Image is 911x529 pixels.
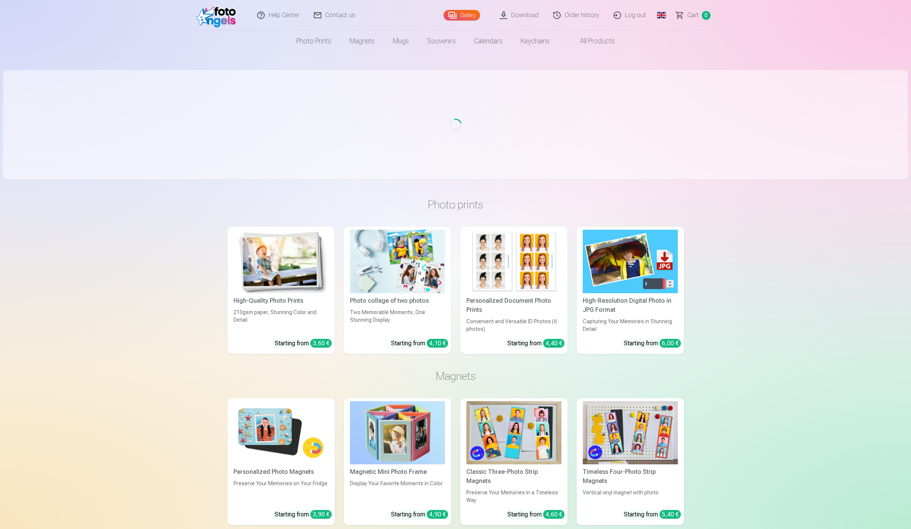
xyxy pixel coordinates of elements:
div: Display Your Favorite Moments in Color [347,480,448,504]
div: Starting from [624,510,681,519]
span: Сart [687,11,699,20]
div: Personalized Document Photo Prints [463,296,564,315]
a: Photo prints [287,30,340,52]
div: 3,90 € [310,510,332,519]
div: Capturing Your Memories in Stunning Detail [580,318,681,333]
a: Timeless Four-Photo Strip MagnetsTimeless Four-Photo Strip MagnetsVertical vinyl magnet with phot... [577,398,684,526]
span: 0 [702,11,711,20]
div: Starting from [391,339,448,348]
a: Gallery [444,10,480,21]
img: Classic Three-Photo Strip Magnets [466,401,561,465]
div: Photo collage of two photos [347,296,448,305]
div: Convenient and Versatile ID Photos (6 photos) [463,318,564,333]
a: High-Quality Photo PrintsHigh-Quality Photo Prints210gsm paper, Stunning Color and DetailStarting... [227,227,335,354]
a: Keychains [512,30,559,52]
a: Photo collage of two photosPhoto collage of two photosTwo Memorable Moments, One Stunning Display... [344,227,451,354]
div: Starting from [624,339,681,348]
img: High-Quality Photo Prints [234,230,329,293]
div: Starting from [507,339,564,348]
div: 4,40 € [543,339,564,348]
img: Personalized Photo Magnets [234,401,329,465]
div: Starting from [507,510,564,519]
div: 5,40 € [660,510,681,519]
div: 4,90 € [427,510,448,519]
a: High-Resolution Digital Photo in JPG FormatHigh-Resolution Digital Photo in JPG FormatCapturing Y... [577,227,684,354]
img: Photo collage of two photos [350,230,445,293]
div: 6,00 € [660,339,681,348]
img: Personalized Document Photo Prints [466,230,561,293]
img: /fa1 [196,3,240,27]
div: Preserve Your Memories in a Timeless Way [463,489,564,504]
img: High-Resolution Digital Photo in JPG Format [583,230,678,293]
img: Timeless Four-Photo Strip Magnets [583,401,678,465]
div: Magnetic Mini Photo Frame [347,467,448,477]
a: Magnets [340,30,384,52]
div: 4,10 € [427,339,448,348]
h3: Photo prints [234,198,678,211]
a: Souvenirs [418,30,465,52]
div: Two Memorable Moments, One Stunning Display [347,308,448,333]
div: Personalized Photo Magnets [231,467,332,477]
a: Personalized Photo MagnetsPersonalized Photo MagnetsPreserve Your Memories on Your FridgeStarting... [227,398,335,526]
img: Magnetic Mini Photo Frame [350,401,445,465]
div: Classic Three-Photo Strip Magnets [463,467,564,486]
div: Timeless Four-Photo Strip Magnets [580,467,681,486]
a: Calendars [465,30,512,52]
div: Starting from [275,510,332,519]
div: Starting from [275,339,332,348]
div: High-Resolution Digital Photo in JPG Format [580,296,681,315]
div: 4,60 € [543,510,564,519]
a: Classic Three-Photo Strip MagnetsClassic Three-Photo Strip MagnetsPreserve Your Memories in a Tim... [460,398,568,526]
div: 3,60 € [310,339,332,348]
div: Vertical vinyl magnet with photo [580,489,681,504]
div: Preserve Your Memories on Your Fridge [231,480,332,504]
a: Personalized Document Photo PrintsPersonalized Document Photo PrintsConvenient and Versatile ID P... [460,227,568,354]
a: All products [559,30,624,52]
a: Magnetic Mini Photo FrameMagnetic Mini Photo FrameDisplay Your Favorite Moments in ColorStarting ... [344,398,451,526]
div: High-Quality Photo Prints [231,296,332,305]
h3: Magnets [234,369,678,383]
div: Starting from [391,510,448,519]
a: Mugs [384,30,418,52]
div: 210gsm paper, Stunning Color and Detail [231,308,332,333]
